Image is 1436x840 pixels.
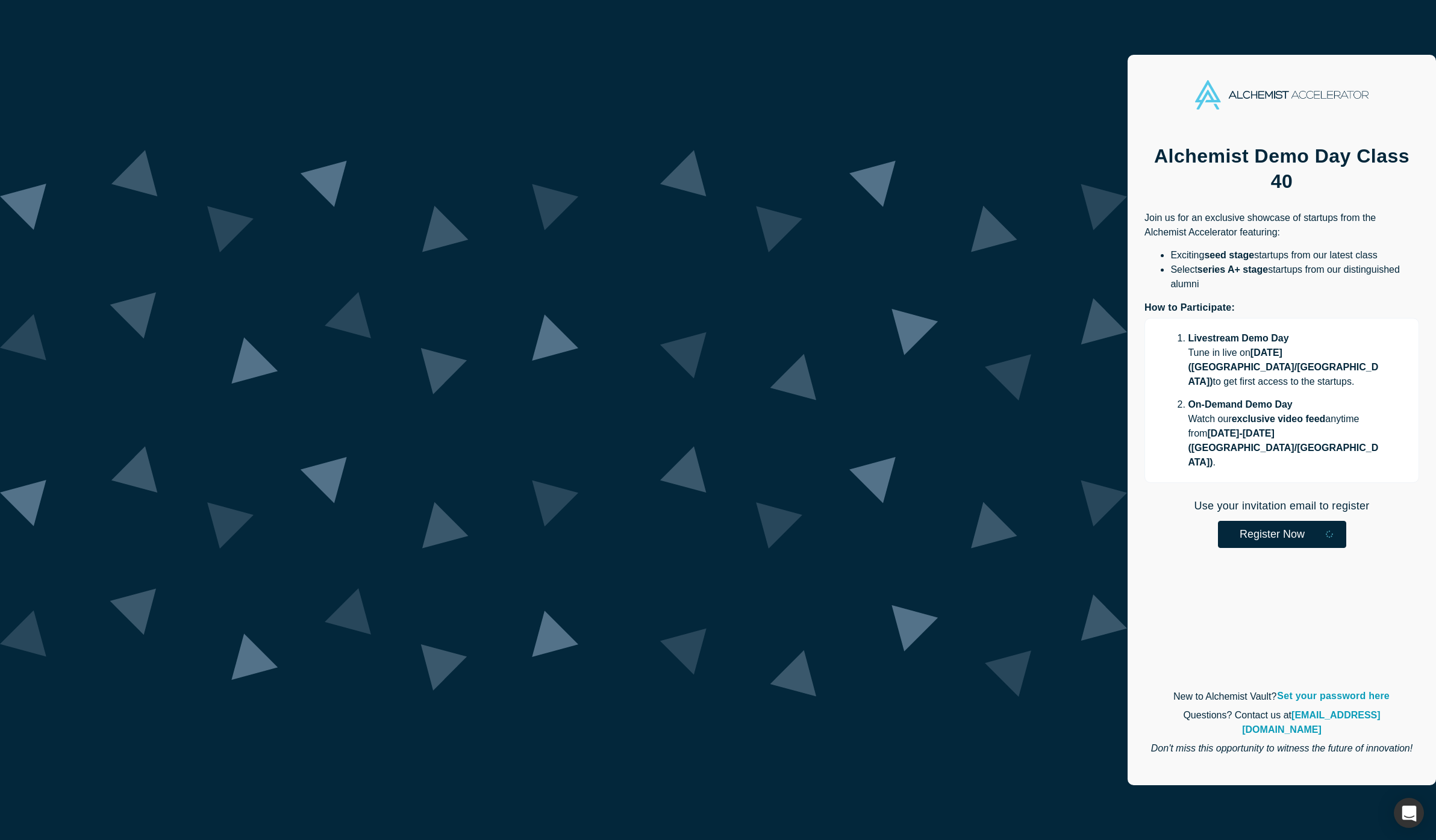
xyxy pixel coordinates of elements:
[1276,688,1390,704] a: Set your password here
[1144,143,1419,194] h1: Alchemist Demo Day Class 40
[1195,80,1369,110] img: Alchemist Accelerator Logo
[1188,412,1385,470] p: Watch our anytime from .
[1188,333,1288,343] strong: Livestream Demo Day
[1218,521,1346,548] button: Register Now
[1144,211,1419,483] div: Join us for an exclusive showcase of startups from the Alchemist Accelerator featuring:
[1204,250,1254,260] strong: seed stage
[1144,708,1419,737] p: Questions? Contact us at
[1170,248,1419,263] li: Exciting startups from our latest class
[1144,500,1419,512] h2: Use your invitation email to register
[1188,347,1378,387] strong: [DATE] ( [GEOGRAPHIC_DATA]/[GEOGRAPHIC_DATA] )
[1144,689,1419,704] p: New to Alchemist Vault?
[1232,414,1326,424] strong: exclusive video feed
[1188,346,1385,389] p: Tune in live on to get first access to the startups.
[1188,399,1292,409] strong: On-Demand Demo Day
[1170,263,1419,291] li: Select startups from our distinguished alumni
[1188,428,1378,467] strong: [DATE] - [DATE] ( [GEOGRAPHIC_DATA]/[GEOGRAPHIC_DATA] )
[1242,710,1380,735] a: [EMAIL_ADDRESS][DOMAIN_NAME]
[1197,264,1268,275] strong: series A+ stage
[1151,743,1413,753] em: Don't miss this opportunity to witness the future of innovation!
[1144,302,1235,313] strong: How to Participate:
